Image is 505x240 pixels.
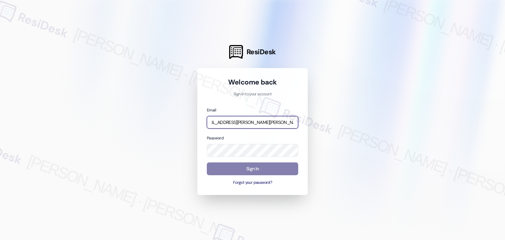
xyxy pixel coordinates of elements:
label: Email [207,108,216,113]
img: ResiDesk Logo [229,45,243,59]
span: ResiDesk [247,47,276,57]
button: Forgot your password? [207,180,298,186]
h1: Welcome back [207,78,298,87]
p: Sign in to your account [207,91,298,97]
button: Sign In [207,162,298,175]
input: name@example.com [207,116,298,129]
label: Password [207,135,224,141]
